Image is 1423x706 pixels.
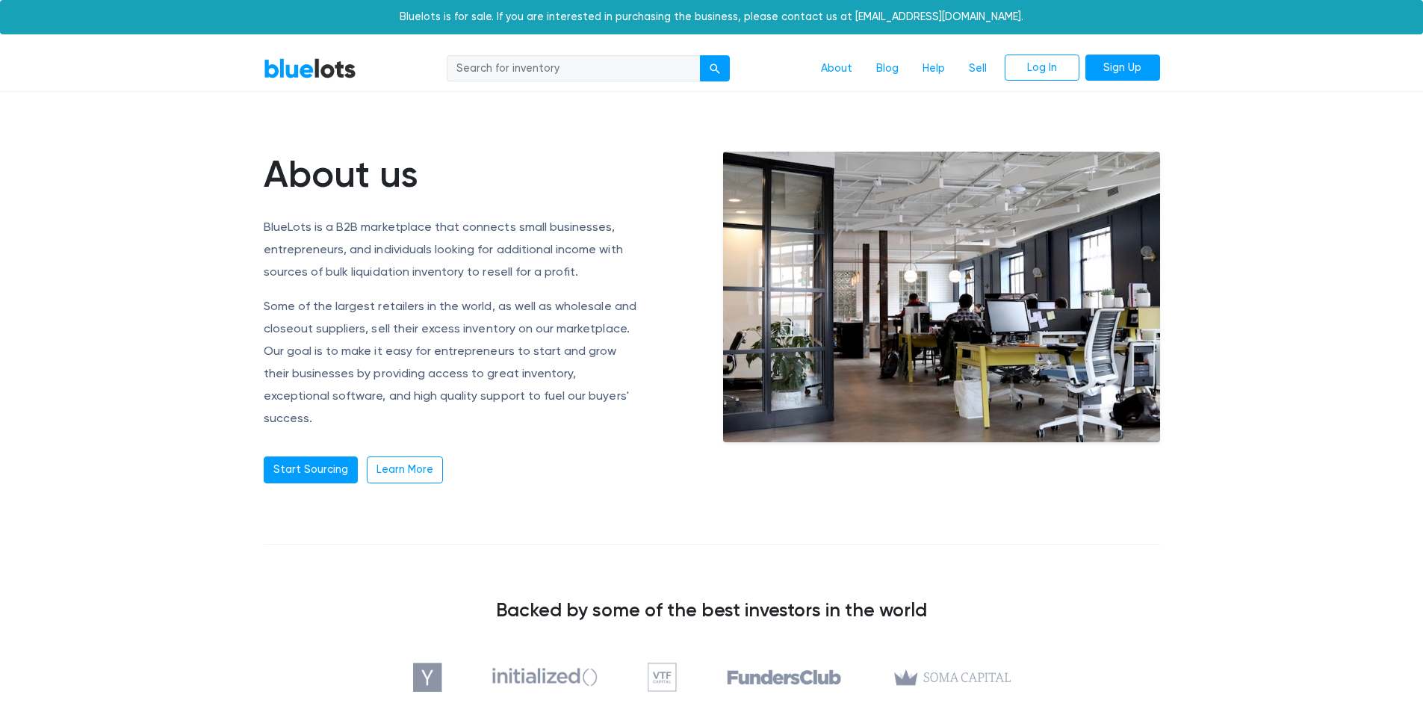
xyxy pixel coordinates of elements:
a: Learn More [367,456,443,483]
a: Sell [957,55,999,83]
a: Help [911,55,957,83]
img: office-e6e871ac0602a9b363ffc73e1d17013cb30894adc08fbdb38787864bb9a1d2fe.jpg [723,152,1160,443]
p: Some of the largest retailers in the world, as well as wholesale and closeout suppliers, sell the... [264,295,641,430]
a: Start Sourcing [264,456,358,483]
a: About [809,55,864,83]
a: BlueLots [264,58,356,79]
h3: Backed by some of the best investors in the world [264,598,1160,621]
a: Blog [864,55,911,83]
a: Log In [1005,55,1079,81]
a: Sign Up [1085,55,1160,81]
p: BlueLots is a B2B marketplace that connects small businesses, entrepreneurs, and individuals look... [264,216,641,283]
input: Search for inventory [447,55,701,82]
img: investors-5810ae37ad836bd4b514f5b0925ed1975c51720d37f783dda43536e0f67d61f6.png [413,663,1011,692]
h1: About us [264,152,641,196]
